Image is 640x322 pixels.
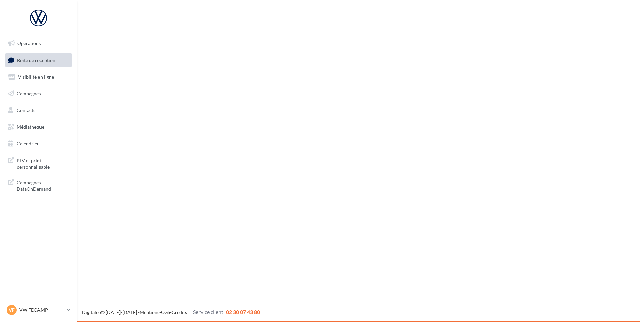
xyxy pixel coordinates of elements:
span: Boîte de réception [17,57,55,63]
span: Campagnes DataOnDemand [17,178,69,192]
p: VW FECAMP [19,307,64,313]
span: Visibilité en ligne [18,74,54,80]
a: Médiathèque [4,120,73,134]
a: CGS [161,309,170,315]
a: PLV et print personnalisable [4,153,73,173]
span: PLV et print personnalisable [17,156,69,170]
a: Boîte de réception [4,53,73,67]
span: Service client [193,309,223,315]
a: Calendrier [4,137,73,151]
a: Opérations [4,36,73,50]
span: 02 30 07 43 80 [226,309,260,315]
span: Calendrier [17,141,39,146]
a: Digitaleo [82,309,101,315]
a: Campagnes DataOnDemand [4,175,73,195]
span: Contacts [17,107,35,113]
span: © [DATE]-[DATE] - - - [82,309,260,315]
a: Visibilité en ligne [4,70,73,84]
span: Campagnes [17,91,41,96]
a: Contacts [4,103,73,117]
a: Crédits [172,309,187,315]
a: Mentions [140,309,159,315]
span: VF [9,307,15,313]
span: Opérations [17,40,41,46]
a: VF VW FECAMP [5,304,72,316]
span: Médiathèque [17,124,44,130]
a: Campagnes [4,87,73,101]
